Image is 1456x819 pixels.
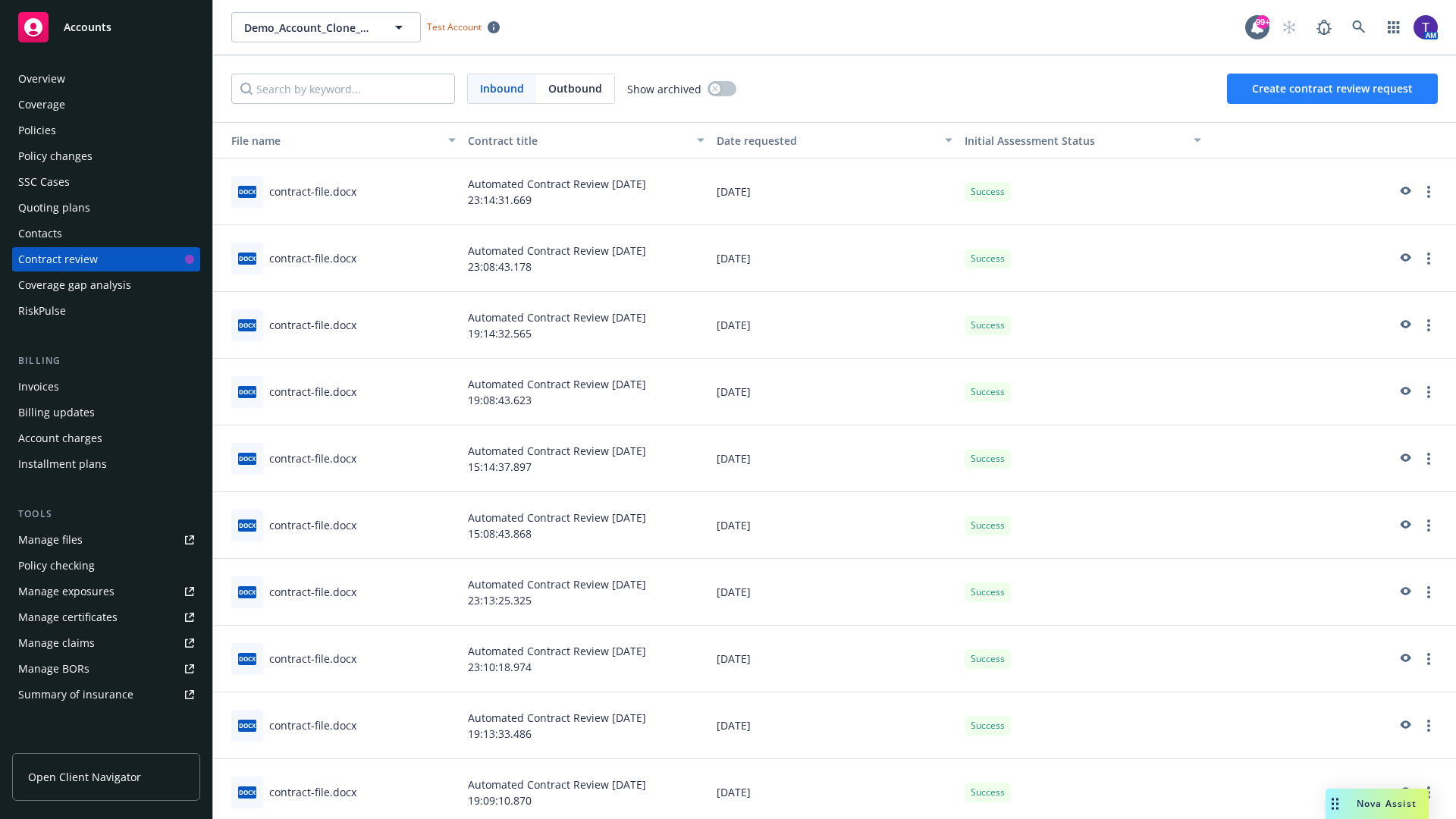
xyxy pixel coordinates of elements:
[12,221,200,246] a: Contacts
[1395,650,1414,668] a: preview
[231,12,421,42] button: Demo_Account_Clone_QA_CR_Tests_Prospect
[468,74,536,103] span: Inbound
[269,450,356,466] div: contract-file.docx
[711,158,959,225] div: [DATE]
[1420,717,1438,735] a: more
[536,74,614,103] span: Outbound
[711,292,959,359] div: [DATE]
[1420,383,1438,401] a: more
[462,359,711,425] div: Automated Contract Review [DATE] 19:08:43.623
[18,93,65,117] div: Coverage
[18,221,62,246] div: Contacts
[231,74,455,104] input: Search by keyword...
[711,626,959,692] div: [DATE]
[12,631,200,655] a: Manage claims
[711,492,959,559] div: [DATE]
[12,554,200,578] a: Policy checking
[1309,12,1339,42] a: Report a Bug
[12,375,200,399] a: Invoices
[468,133,688,149] div: Contract title
[1395,249,1414,268] a: preview
[1420,516,1438,535] a: more
[18,273,131,297] div: Coverage gap analysis
[1395,316,1414,334] a: preview
[1326,789,1345,819] div: Drag to move
[238,720,256,731] span: docx
[12,196,200,220] a: Quoting plans
[18,196,90,220] div: Quoting plans
[238,319,256,331] span: docx
[18,144,93,168] div: Policy changes
[1420,183,1438,201] a: more
[244,20,375,36] span: Demo_Account_Clone_QA_CR_Tests_Prospect
[965,133,1095,148] span: Initial Assessment Status
[64,21,111,33] span: Accounts
[18,452,107,476] div: Installment plans
[711,225,959,292] div: [DATE]
[971,318,1005,332] span: Success
[269,584,356,600] div: contract-file.docx
[238,253,256,264] span: docx
[462,122,711,158] button: Contract title
[1420,450,1438,468] a: more
[1395,383,1414,401] a: preview
[28,769,141,785] span: Open Client Navigator
[18,400,95,425] div: Billing updates
[462,492,711,559] div: Automated Contract Review [DATE] 15:08:43.868
[12,579,200,604] a: Manage exposures
[971,385,1005,399] span: Success
[1379,12,1409,42] a: Switch app
[971,452,1005,466] span: Success
[12,144,200,168] a: Policy changes
[12,67,200,91] a: Overview
[462,692,711,759] div: Automated Contract Review [DATE] 19:13:33.486
[1420,583,1438,601] a: more
[711,425,959,492] div: [DATE]
[238,386,256,397] span: docx
[12,247,200,271] a: Contract review
[18,605,118,629] div: Manage certificates
[12,657,200,681] a: Manage BORs
[971,519,1005,532] span: Success
[627,81,701,97] span: Show archived
[18,170,70,194] div: SSC Cases
[12,507,200,522] div: Tools
[462,225,711,292] div: Automated Contract Review [DATE] 23:08:43.178
[971,585,1005,599] span: Success
[1395,183,1414,201] a: preview
[462,559,711,626] div: Automated Contract Review [DATE] 23:13:25.325
[12,682,200,707] a: Summary of insurance
[238,586,256,598] span: docx
[12,6,200,49] a: Accounts
[462,425,711,492] div: Automated Contract Review [DATE] 15:14:37.897
[12,605,200,629] a: Manage certificates
[18,247,98,271] div: Contract review
[269,651,356,667] div: contract-file.docx
[971,719,1005,733] span: Success
[1414,15,1438,39] img: photo
[238,453,256,464] span: docx
[269,184,356,199] div: contract-file.docx
[238,186,256,197] span: docx
[1420,783,1438,802] a: more
[269,517,356,533] div: contract-file.docx
[12,273,200,297] a: Coverage gap analysis
[18,579,115,604] div: Manage exposures
[12,93,200,117] a: Coverage
[1420,650,1438,668] a: more
[219,133,439,149] div: File name
[12,118,200,143] a: Policies
[1395,583,1414,601] a: preview
[18,299,66,323] div: RiskPulse
[548,80,602,96] span: Outbound
[462,292,711,359] div: Automated Contract Review [DATE] 19:14:32.565
[238,519,256,531] span: docx
[12,426,200,450] a: Account charges
[219,133,439,149] div: Toggle SortBy
[12,737,200,752] div: Analytics hub
[18,631,95,655] div: Manage claims
[1274,12,1304,42] a: Start snowing
[971,185,1005,199] span: Success
[711,559,959,626] div: [DATE]
[238,653,256,664] span: docx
